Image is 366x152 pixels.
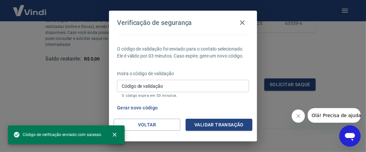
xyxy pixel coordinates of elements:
[4,5,56,10] span: Olá! Precisa de ajuda?
[122,93,244,98] p: O código expira em 03 minutos.
[308,108,361,123] iframe: Mensagem da empresa
[117,46,249,60] p: O código de validação foi enviado para o contato selecionado. Ele é válido por 03 minutos. Caso e...
[13,131,102,138] span: Código de verificação enviado com sucesso.
[292,109,305,123] iframe: Fechar mensagem
[117,19,192,27] h4: Verificação de segurança
[186,119,252,131] button: Validar transação
[107,127,122,142] button: close
[114,102,161,114] button: Gerar novo código
[117,70,249,77] p: Insira o código de validação
[114,119,180,131] button: Voltar
[339,125,361,147] iframe: Botão para abrir a janela de mensagens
